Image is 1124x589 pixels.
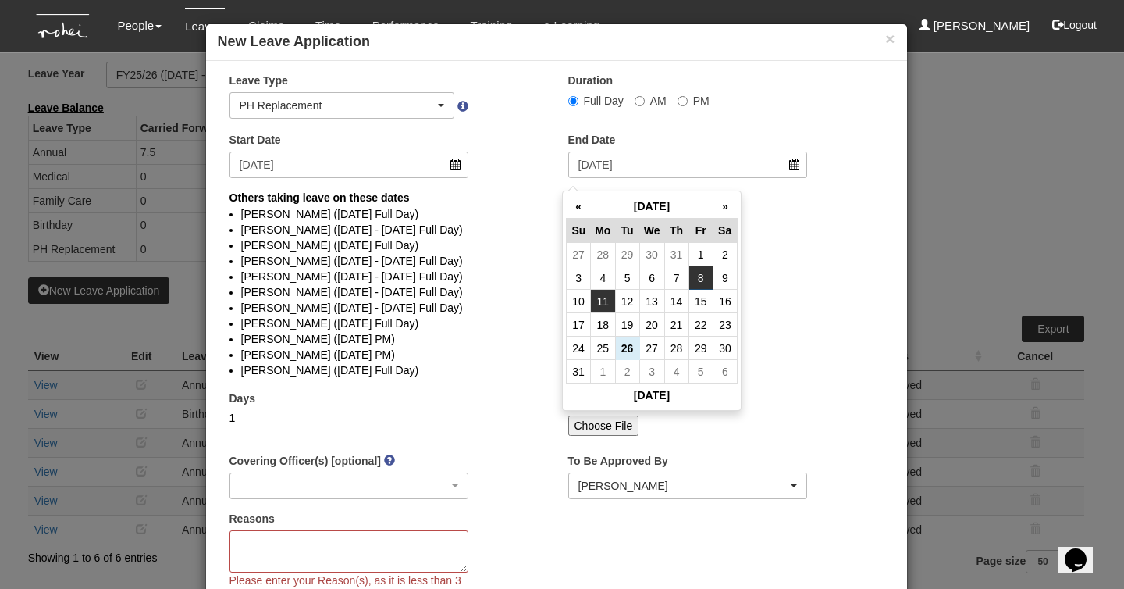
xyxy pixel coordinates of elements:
td: 7 [664,266,688,290]
td: 16 [713,290,737,313]
td: 29 [615,243,639,266]
li: [PERSON_NAME] ([DATE] - [DATE] Full Day) [241,284,872,300]
label: To Be Approved By [568,453,668,469]
td: 22 [688,313,713,337]
th: [DATE] [591,195,713,219]
th: [DATE] [567,384,738,408]
td: 2 [615,360,639,384]
td: 4 [591,266,615,290]
td: 11 [591,290,615,313]
td: 5 [688,360,713,384]
td: 15 [688,290,713,313]
th: Su [567,219,591,243]
label: Reasons [229,511,275,527]
label: End Date [568,132,616,148]
td: 27 [567,243,591,266]
label: Duration [568,73,614,88]
td: 20 [639,313,664,337]
td: 17 [567,313,591,337]
li: [PERSON_NAME] ([DATE] - [DATE] Full Day) [241,253,872,269]
iframe: chat widget [1058,527,1108,573]
td: 31 [664,243,688,266]
li: [PERSON_NAME] ([DATE] Full Day) [241,316,872,331]
label: Leave Type [229,73,288,88]
td: 21 [664,313,688,337]
th: We [639,219,664,243]
td: 1 [591,360,615,384]
td: 26 [615,337,639,360]
td: 12 [615,290,639,313]
button: Aline Eustaquio Low [568,473,808,499]
td: 30 [713,337,737,360]
label: Days [229,391,255,406]
td: 24 [567,337,591,360]
span: AM [650,95,667,107]
li: [PERSON_NAME] ([DATE] - [DATE] Full Day) [241,300,872,316]
label: Covering Officer(s) [optional] [229,453,381,469]
button: PH Replacement [229,92,455,119]
td: 18 [591,313,615,337]
b: New Leave Application [218,34,370,49]
th: « [567,195,591,219]
td: 5 [615,266,639,290]
td: 31 [567,360,591,384]
li: [PERSON_NAME] ([DATE] PM) [241,331,872,347]
div: PH Replacement [240,98,436,113]
li: [PERSON_NAME] ([DATE] - [DATE] Full Day) [241,222,872,237]
td: 13 [639,290,664,313]
td: 28 [664,337,688,360]
td: 4 [664,360,688,384]
td: 19 [615,313,639,337]
td: 3 [567,266,591,290]
td: 8 [688,266,713,290]
button: × [885,30,895,47]
td: 27 [639,337,664,360]
td: 3 [639,360,664,384]
th: Tu [615,219,639,243]
div: 1 [229,410,469,426]
label: Start Date [229,132,281,148]
input: d/m/yyyy [568,152,808,178]
li: [PERSON_NAME] ([DATE] Full Day) [241,206,872,222]
th: Sa [713,219,737,243]
td: 14 [664,290,688,313]
td: 10 [567,290,591,313]
span: PM [693,95,710,107]
li: [PERSON_NAME] ([DATE] Full Day) [241,237,872,253]
td: 23 [713,313,737,337]
li: [PERSON_NAME] ([DATE] PM) [241,347,872,362]
th: Mo [591,219,615,243]
td: 2 [713,243,737,266]
th: Fr [688,219,713,243]
td: 6 [639,266,664,290]
b: Others taking leave on these dates [229,191,410,204]
td: 30 [639,243,664,266]
td: 6 [713,360,737,384]
div: [PERSON_NAME] [578,478,788,494]
td: 9 [713,266,737,290]
td: 28 [591,243,615,266]
th: » [713,195,737,219]
td: 1 [688,243,713,266]
input: d/m/yyyy [229,152,469,178]
th: Th [664,219,688,243]
li: [PERSON_NAME] ([DATE] Full Day) [241,362,872,378]
input: Choose File [568,416,639,436]
span: Full Day [584,95,624,107]
li: [PERSON_NAME] ([DATE] - [DATE] Full Day) [241,269,872,284]
td: 25 [591,337,615,360]
td: 29 [688,337,713,360]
